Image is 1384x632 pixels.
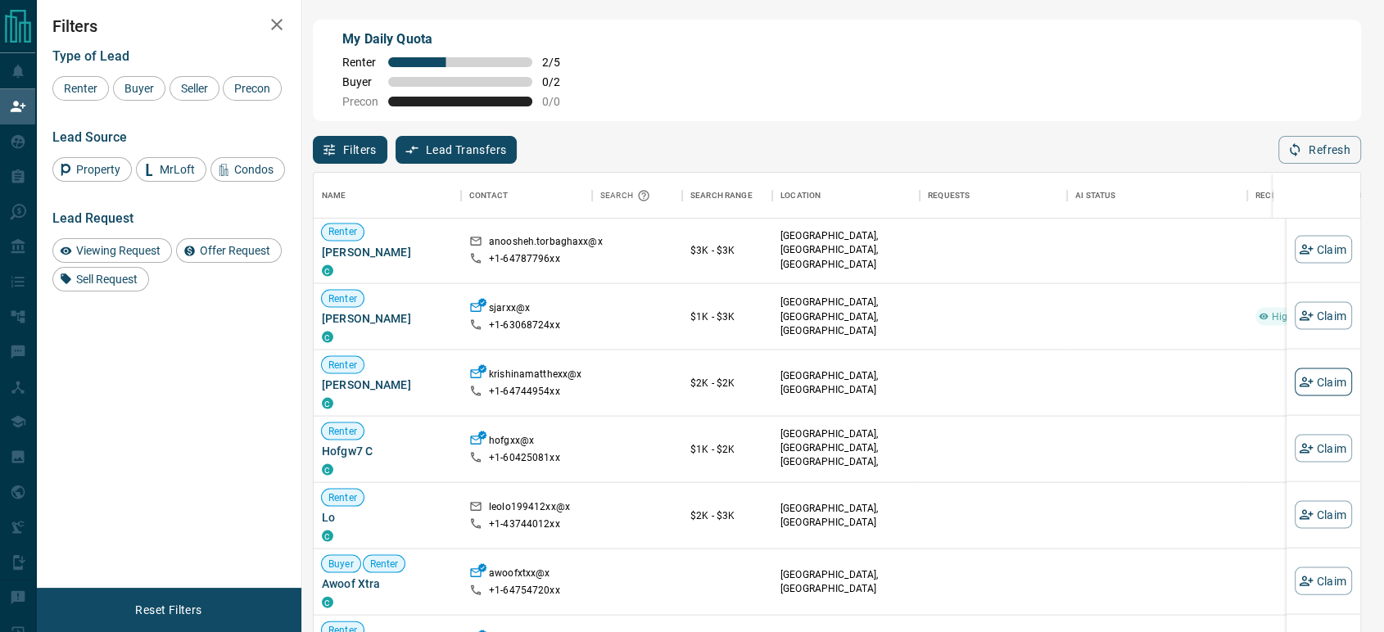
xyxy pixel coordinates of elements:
p: leolo199412xx@x [489,499,570,517]
span: Awoof Xtra [322,576,453,592]
div: Buyer [113,76,165,101]
p: [GEOGRAPHIC_DATA], [GEOGRAPHIC_DATA] [780,567,911,595]
div: condos.ca [322,463,333,475]
p: $2K - $3K [690,508,764,522]
span: Renter [322,225,364,239]
span: Sell Request [70,273,143,286]
button: Claim [1295,236,1352,264]
button: Refresh [1278,136,1361,164]
p: +1- 60425081xx [489,450,560,464]
span: Offer Request [194,244,276,257]
div: Renter [52,76,109,101]
p: [GEOGRAPHIC_DATA], [GEOGRAPHIC_DATA] [780,368,911,396]
button: Claim [1295,302,1352,330]
div: Search Range [682,173,772,219]
span: Buyer [322,557,360,571]
p: $2K - $2K [690,375,764,390]
span: 0 / 0 [542,95,578,108]
span: 0 / 2 [542,75,578,88]
span: Buyer [342,75,378,88]
p: My Daily Quota [342,29,578,49]
button: Reset Filters [124,596,212,624]
div: condos.ca [322,597,333,608]
span: Viewing Request [70,244,166,257]
div: Precon [223,76,282,101]
p: sjarxx@x [489,300,530,318]
span: Precon [342,95,378,108]
span: Renter [364,557,405,571]
div: Contact [469,173,508,219]
div: AI Status [1067,173,1247,219]
span: Condos [228,163,279,176]
h2: Filters [52,16,285,36]
span: Lead Request [52,210,133,226]
button: Claim [1295,500,1352,528]
button: Claim [1295,567,1352,594]
p: [GEOGRAPHIC_DATA], [GEOGRAPHIC_DATA], [GEOGRAPHIC_DATA] [780,296,911,337]
div: Requests [920,173,1067,219]
div: Condos [210,157,285,182]
p: [GEOGRAPHIC_DATA], [GEOGRAPHIC_DATA], [GEOGRAPHIC_DATA] [780,229,911,271]
p: anoosheh.torbaghaxx@x [489,234,603,251]
div: condos.ca [322,397,333,409]
div: MrLoft [136,157,206,182]
p: awoofxtxx@x [489,566,550,583]
div: Name [322,173,346,219]
button: Lead Transfers [396,136,518,164]
div: Location [772,173,920,219]
span: Type of Lead [52,48,129,64]
span: Seller [175,82,214,95]
p: hofgxx@x [489,433,534,450]
p: +1- 63068724xx [489,318,560,332]
span: [PERSON_NAME] [322,243,453,260]
div: AI Status [1075,173,1115,219]
p: $1K - $2K [690,441,764,456]
div: Search Range [690,173,753,219]
span: Buyer [119,82,160,95]
button: Claim [1295,368,1352,396]
span: Renter [58,82,103,95]
button: Filters [313,136,387,164]
p: +1- 64744954xx [489,384,560,398]
div: Viewing Request [52,238,172,263]
div: Property [52,157,132,182]
p: +1- 64754720xx [489,584,560,598]
div: Seller [170,76,219,101]
div: Requests [928,173,970,219]
button: Claim [1295,434,1352,462]
p: +1- 64787796xx [489,251,560,265]
span: [PERSON_NAME] [322,376,453,392]
div: Search [600,173,654,219]
span: Lead Source [52,129,127,145]
span: Renter [322,424,364,438]
div: Contact [461,173,592,219]
span: Renter [322,291,364,305]
span: High Interest [1265,309,1337,323]
span: Renter [322,358,364,372]
span: MrLoft [154,163,201,176]
span: Property [70,163,126,176]
p: $3K - $3K [690,242,764,257]
span: Hofgw7 C [322,442,453,458]
span: Precon [228,82,276,95]
span: 2 / 5 [542,56,578,69]
p: +1- 43744012xx [489,517,560,530]
span: Renter [322,490,364,504]
div: Sell Request [52,267,149,291]
div: Name [314,173,461,219]
div: Offer Request [176,238,282,263]
span: Lo [322,508,453,525]
p: North York [780,427,911,483]
span: [PERSON_NAME] [322,309,453,326]
span: Renter [342,56,378,69]
div: condos.ca [322,331,333,342]
div: condos.ca [322,264,333,276]
div: condos.ca [322,530,333,542]
p: $1K - $3K [690,309,764,323]
p: [GEOGRAPHIC_DATA], [GEOGRAPHIC_DATA] [780,501,911,529]
p: krishinamatthexx@x [489,367,581,384]
div: Location [780,173,821,219]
